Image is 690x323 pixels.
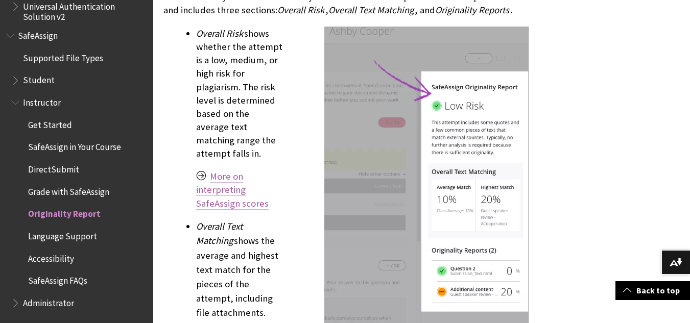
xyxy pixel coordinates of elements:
[328,4,414,16] span: Overall Text Matching
[615,281,690,300] a: Back to top
[28,183,109,197] span: Grade with SafeAssign
[28,206,101,219] span: Originality Report
[28,250,74,264] span: Accessibility
[23,294,74,308] span: Administrator
[28,139,121,153] span: SafeAssign in Your Course
[196,220,243,246] span: Overall Text Matching
[18,27,58,41] span: SafeAssign
[28,272,87,286] span: SafeAssign FAQs
[277,4,324,16] span: Overall Risk
[28,116,72,130] span: Get Started
[196,170,269,209] a: More on interpreting SafeAssign scores
[6,27,147,312] nav: Book outline for Blackboard SafeAssign
[23,72,55,86] span: Student
[196,27,529,161] p: shows whether the attempt is a low, medium, or high risk for plagiarism. The risk level is determ...
[196,28,243,39] span: Overall Risk
[23,49,103,63] span: Supported File Types
[23,94,61,108] span: Instructor
[435,4,509,16] span: Originality Reports
[28,228,97,241] span: Language Support
[28,161,79,175] span: DirectSubmit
